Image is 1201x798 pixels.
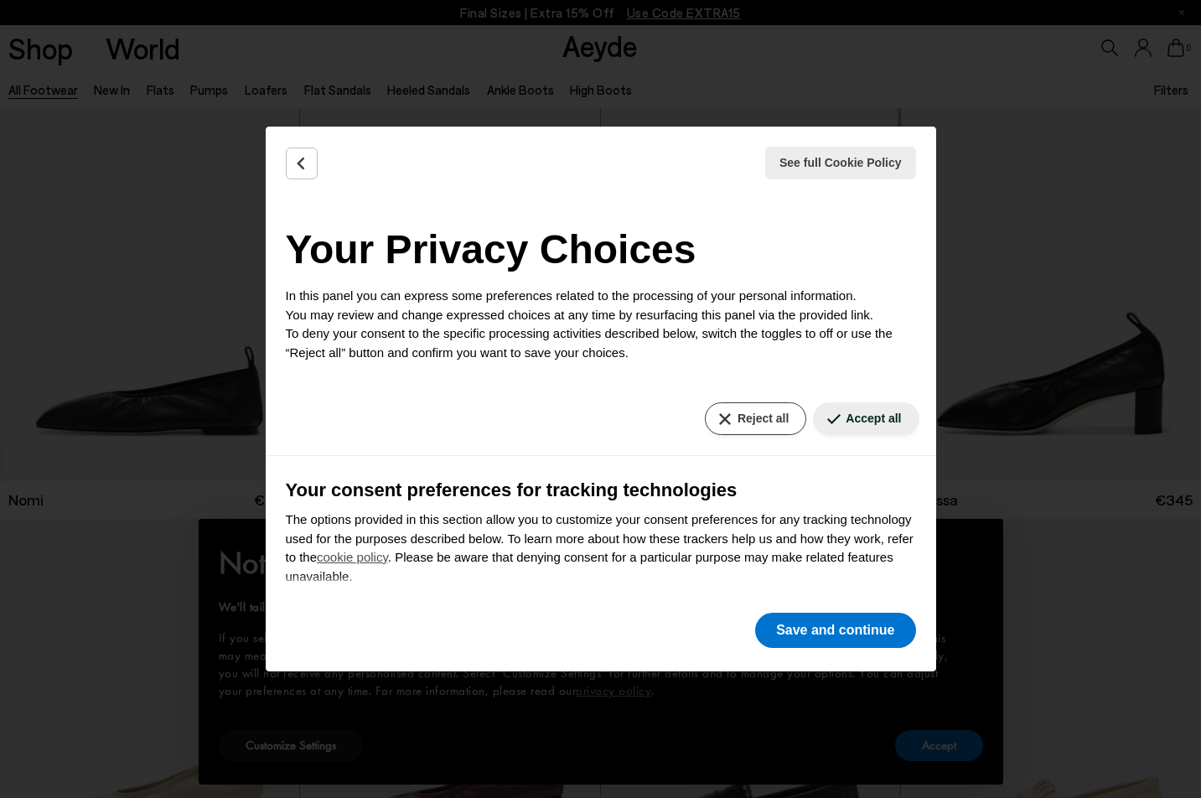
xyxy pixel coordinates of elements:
h3: Your consent preferences for tracking technologies [286,476,916,504]
button: See full Cookie Policy [765,147,916,179]
span: See full Cookie Policy [779,154,902,172]
h2: Your Privacy Choices [286,220,916,280]
button: Back [286,148,318,179]
button: Save and continue [755,613,915,648]
button: Reject all [705,402,806,435]
p: In this panel you can express some preferences related to the processing of your personal informa... [286,287,916,362]
a: cookie policy - link opens in a new tab [317,550,388,564]
button: Accept all [813,402,919,435]
p: The options provided in this section allow you to customize your consent preferences for any trac... [286,510,916,586]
